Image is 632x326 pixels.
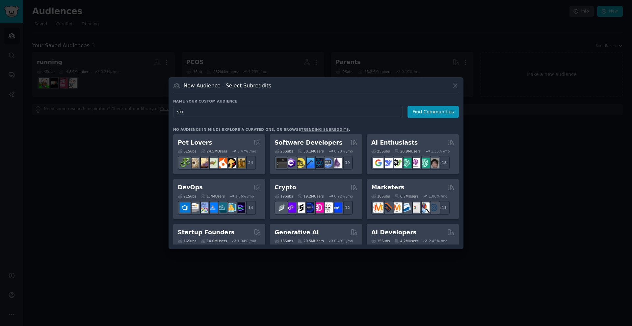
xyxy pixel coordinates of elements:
[429,158,439,168] img: ArtificalIntelligence
[323,158,333,168] img: AskComputerScience
[436,156,450,170] div: + 18
[237,239,256,243] div: 1.04 % /mo
[226,202,236,213] img: aws_cdk
[394,149,420,153] div: 20.9M Users
[201,239,227,243] div: 14.0M Users
[401,158,411,168] img: chatgpt_promptDesign
[429,239,448,243] div: 2.45 % /mo
[217,158,227,168] img: cockatiel
[304,158,314,168] img: iOSProgramming
[201,149,227,153] div: 24.5M Users
[313,202,324,213] img: defiblockchain
[295,202,305,213] img: ethstaker
[178,194,196,198] div: 21 Sub s
[201,194,225,198] div: 1.7M Users
[275,239,293,243] div: 16 Sub s
[394,194,418,198] div: 6.7M Users
[189,158,199,168] img: ballpython
[429,194,448,198] div: 1.00 % /mo
[295,158,305,168] img: learnjavascript
[189,202,199,213] img: AWS_Certified_Experts
[275,139,342,147] h2: Software Developers
[410,202,420,213] img: googleads
[392,158,402,168] img: AItoolsCatalog
[198,158,208,168] img: leopardgeckos
[334,194,353,198] div: 0.22 % /mo
[323,202,333,213] img: CryptoNews
[173,127,350,132] div: No audience in mind? Explore a curated one, or browse .
[371,228,416,237] h2: AI Developers
[373,158,383,168] img: GoogleGeminiAI
[304,202,314,213] img: web3
[235,158,245,168] img: dogbreed
[242,156,256,170] div: + 24
[419,202,430,213] img: MarketingResearch
[207,158,218,168] img: turtle
[184,82,271,89] h3: New Audience - Select Subreddits
[339,156,353,170] div: + 19
[371,194,390,198] div: 18 Sub s
[371,239,390,243] div: 15 Sub s
[373,202,383,213] img: content_marketing
[226,158,236,168] img: PetAdvice
[275,194,293,198] div: 19 Sub s
[235,194,254,198] div: 1.56 % /mo
[198,202,208,213] img: Docker_DevOps
[286,202,296,213] img: 0xPolygon
[178,139,212,147] h2: Pet Lovers
[371,149,390,153] div: 25 Sub s
[431,149,450,153] div: 1.30 % /mo
[275,183,296,192] h2: Crypto
[332,158,342,168] img: elixir
[408,106,459,118] button: Find Communities
[207,202,218,213] img: DevOpsLinks
[180,158,190,168] img: herpetology
[313,158,324,168] img: reactnative
[392,202,402,213] img: AskMarketing
[275,228,319,237] h2: Generative AI
[401,202,411,213] img: Emailmarketing
[242,201,256,215] div: + 14
[298,239,324,243] div: 20.5M Users
[301,128,349,131] a: trending subreddits
[173,99,459,104] h3: Name your custom audience
[334,149,353,153] div: 0.28 % /mo
[276,202,287,213] img: ethfinance
[217,202,227,213] img: platformengineering
[178,183,203,192] h2: DevOps
[180,202,190,213] img: azuredevops
[298,194,324,198] div: 19.2M Users
[286,158,296,168] img: csharp
[394,239,418,243] div: 4.2M Users
[339,201,353,215] div: + 12
[178,239,196,243] div: 16 Sub s
[173,106,403,118] input: Pick a short name, like "Digital Marketers" or "Movie-Goers"
[419,158,430,168] img: chatgpt_prompts_
[436,201,450,215] div: + 11
[382,158,393,168] img: DeepSeek
[178,149,196,153] div: 31 Sub s
[178,228,234,237] h2: Startup Founders
[275,149,293,153] div: 26 Sub s
[371,183,404,192] h2: Marketers
[237,149,256,153] div: 0.47 % /mo
[298,149,324,153] div: 30.1M Users
[276,158,287,168] img: software
[382,202,393,213] img: bigseo
[371,139,418,147] h2: AI Enthusiasts
[429,202,439,213] img: OnlineMarketing
[410,158,420,168] img: OpenAIDev
[334,239,353,243] div: 0.49 % /mo
[235,202,245,213] img: PlatformEngineers
[332,202,342,213] img: defi_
